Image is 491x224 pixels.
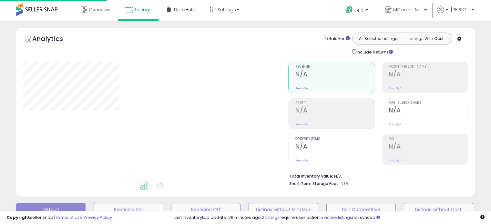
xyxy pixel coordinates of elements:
span: DataHub [174,6,194,13]
h2: N/A [389,107,468,115]
small: Prev: N/A [389,122,401,126]
div: Last InventoryLab Update: 26 minutes ago, require user action, not synced. [174,215,485,221]
h2: N/A [389,71,468,79]
span: Overview [89,6,110,13]
span: ROI [389,137,468,141]
span: Avg. Buybox Share [389,101,468,105]
span: Profit [PERSON_NAME] [389,65,468,69]
div: seller snap | | [6,215,112,221]
small: Prev: N/A [295,86,308,90]
span: Hi [PERSON_NAME] [445,6,470,13]
span: Profit [295,101,375,105]
button: Listings With Cost [402,34,450,43]
h2: N/A [389,143,468,151]
span: N/A [341,180,348,187]
small: Prev: N/A [295,122,308,126]
span: Help [355,7,363,13]
b: Total Inventory Value: [289,173,333,179]
span: Revenue [295,65,375,69]
span: MCamm Merchandise [393,6,422,13]
b: Short Term Storage Fees: [289,181,340,186]
button: Default [16,203,86,216]
div: Include Returns [347,48,401,55]
a: Privacy Policy [84,214,112,220]
button: All Selected Listings [354,34,402,43]
small: Prev: N/A [389,159,401,162]
h2: N/A [295,71,375,79]
button: Repricing Off [171,203,240,216]
a: 2 listings [262,214,280,220]
a: Terms of Use [55,214,83,220]
li: N/A [289,172,464,180]
button: Listings without Cost [404,203,473,216]
button: Listings without Min/Max [249,203,318,216]
button: Repricing On [94,203,163,216]
a: 5 active listings [321,214,352,220]
h2: N/A [295,143,375,151]
a: Help [340,1,374,21]
h2: N/A [295,107,375,115]
small: Prev: N/A [389,86,401,90]
div: Totals For [325,36,350,42]
span: Listings [135,6,152,13]
i: Click here to read more about un-synced listings. [376,215,380,219]
a: Hi [PERSON_NAME] [437,6,474,21]
button: Non Competitive [326,203,396,216]
h5: Analytics [32,34,76,45]
span: Ordered Items [295,137,375,141]
i: Get Help [345,6,353,14]
strong: Copyright [6,214,30,220]
small: Prev: N/A [295,159,308,162]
